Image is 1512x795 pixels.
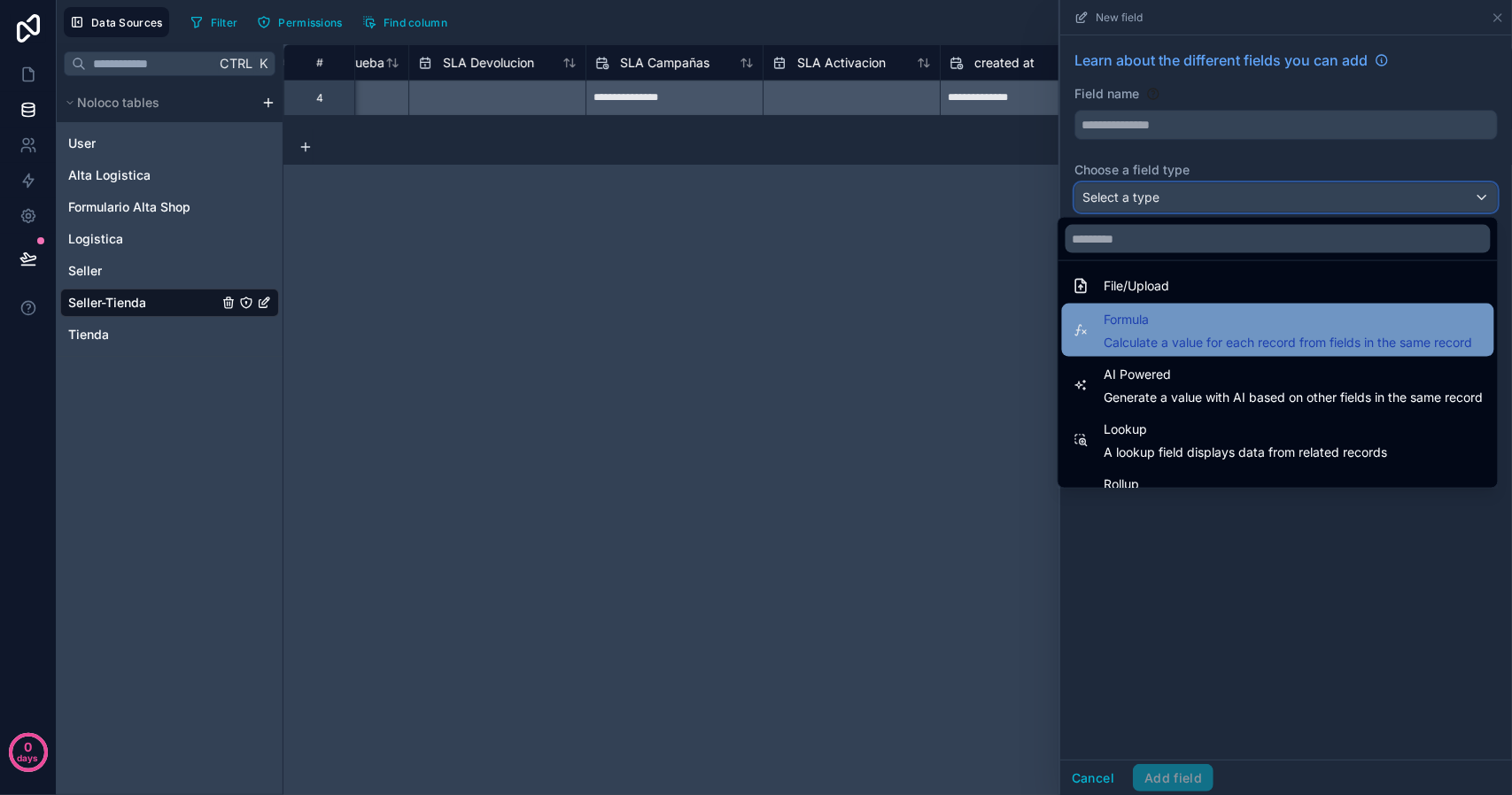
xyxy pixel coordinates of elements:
[278,16,342,29] span: Permissions
[298,56,341,69] div: #
[1105,334,1473,351] span: Calculate a value for each record from fields in the same record
[218,52,254,74] span: Ctrl
[251,9,348,35] button: Permissions
[1105,389,1484,406] span: Generate a value with AI based on other fields in the same record
[1105,474,1402,495] span: Rollup
[1105,242,1189,263] span: Phone number
[443,54,534,72] span: SLA Devolucion
[24,738,32,756] p: 0
[974,54,1035,72] span: created at
[316,91,323,105] div: 4
[1105,275,1170,297] span: File/Upload
[1105,444,1388,461] span: A lookup field displays data from related records
[18,745,39,770] p: days
[1105,309,1473,330] span: Formula
[356,9,454,35] button: Find column
[1105,419,1388,440] span: Lookup
[91,16,163,29] span: Data Sources
[183,9,244,35] button: Filter
[620,54,709,72] span: SLA Campañas
[64,7,169,37] button: Data Sources
[257,58,269,70] span: K
[384,16,447,29] span: Find column
[797,54,886,72] span: SLA Activacion
[1105,364,1484,385] span: AI Powered
[211,16,238,29] span: Filter
[251,9,355,35] a: Permissions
